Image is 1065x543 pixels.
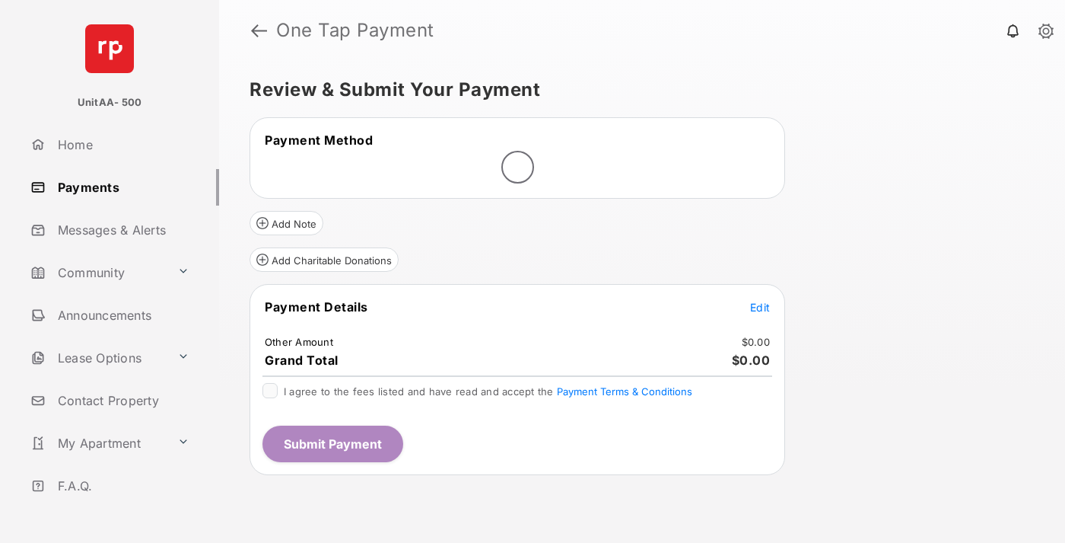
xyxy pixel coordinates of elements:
[250,211,323,235] button: Add Note
[24,425,171,462] a: My Apartment
[24,212,219,248] a: Messages & Alerts
[24,382,219,419] a: Contact Property
[284,385,692,398] span: I agree to the fees listed and have read and accept the
[250,248,399,272] button: Add Charitable Donations
[24,126,219,163] a: Home
[557,385,692,398] button: I agree to the fees listed and have read and accept the
[264,335,334,349] td: Other Amount
[78,95,142,110] p: UnitAA- 500
[24,297,219,334] a: Announcements
[24,468,219,504] a: F.A.Q.
[741,335,771,349] td: $0.00
[85,24,134,73] img: svg+xml;base64,PHN2ZyB4bWxucz0iaHR0cDovL3d3dy53My5vcmcvMjAwMC9zdmciIHdpZHRoPSI2NCIgaGVpZ2h0PSI2NC...
[262,426,403,462] button: Submit Payment
[265,133,373,148] span: Payment Method
[732,353,771,368] span: $0.00
[276,21,434,40] strong: One Tap Payment
[250,81,1022,99] h5: Review & Submit Your Payment
[750,299,770,315] button: Edit
[24,254,171,291] a: Community
[265,353,339,368] span: Grand Total
[750,301,770,314] span: Edit
[24,340,171,376] a: Lease Options
[265,299,368,315] span: Payment Details
[24,169,219,206] a: Payments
